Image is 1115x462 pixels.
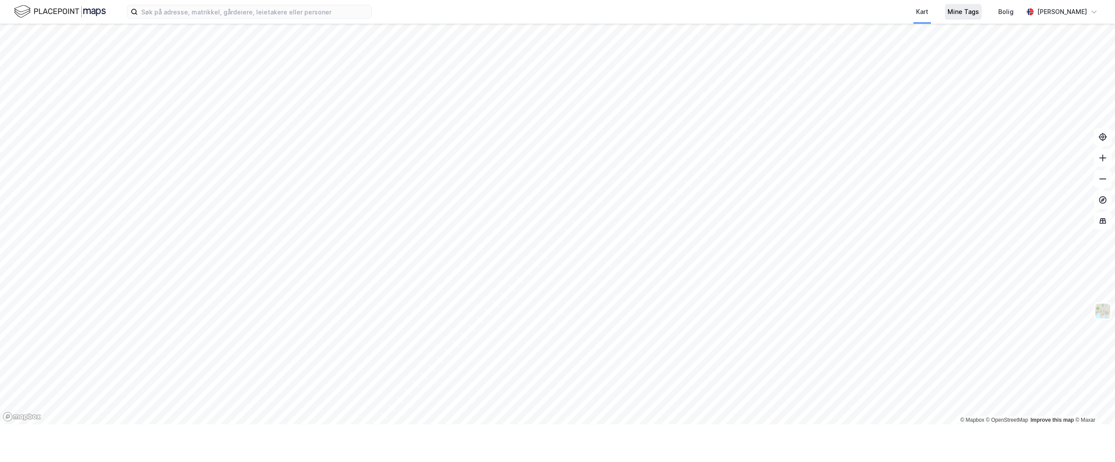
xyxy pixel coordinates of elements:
[1031,417,1074,423] a: Improve this map
[1071,420,1115,462] iframe: Chat Widget
[1071,420,1115,462] div: Kontrollprogram for chat
[1075,417,1095,423] a: Maxar
[1037,7,1087,17] div: [PERSON_NAME]
[916,7,928,17] div: Kart
[138,5,371,18] input: Søk på adresse, matrikkel, gårdeiere, leietakere eller personer
[986,417,1028,423] a: OpenStreetMap
[3,412,41,422] a: Mapbox homepage
[960,417,984,423] a: Mapbox
[998,7,1014,17] div: Bolig
[14,4,106,19] img: logo.f888ab2527a4732fd821a326f86c7f29.svg
[948,7,979,17] div: Mine Tags
[1094,303,1111,319] img: Z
